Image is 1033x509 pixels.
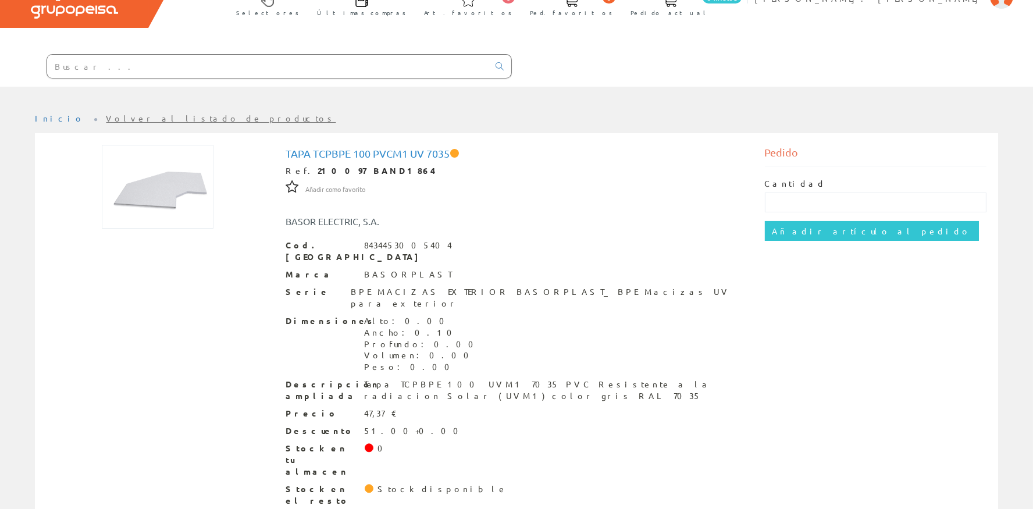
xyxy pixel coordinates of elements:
span: Descripción ampliada [286,379,356,402]
span: Marca [286,269,356,280]
div: BPE MACIZAS EXTERIOR BASORPLAST_ BPE Macizas UV para exterior [351,286,747,309]
span: Art. favoritos [424,7,512,19]
span: Añadir como favorito [306,185,366,194]
span: Pedido actual [631,7,710,19]
div: Alto: 0.00 [365,315,481,327]
input: Buscar ... [47,55,489,78]
div: BASOR ELECTRIC, S.A. [277,215,557,228]
span: Últimas compras [317,7,406,19]
div: 0 [377,443,390,454]
div: Profundo: 0.00 [365,339,481,350]
h1: Tapa TCPBPE 100 PVCM1 UV 7035 [286,148,747,159]
a: Inicio [35,113,84,123]
span: Serie [286,286,342,298]
span: Stock en tu almacen [286,443,356,478]
div: 47,37 € [365,408,398,419]
div: Peso: 0.00 [365,361,481,373]
div: Tapa TCPBPE 100 UVM1 7035 PVC Resistente a la radiacion Solar (UVM1) color gris RAL 7035 [365,379,747,402]
span: Ped. favoritos [530,7,612,19]
div: Pedido [765,145,987,166]
label: Cantidad [765,178,827,190]
span: Selectores [236,7,299,19]
a: Volver al listado de productos [106,113,336,123]
span: Descuento [286,425,356,437]
div: Ancho: 0.10 [365,327,481,339]
div: 51.00+0.00 [365,425,466,437]
span: Cod. [GEOGRAPHIC_DATA] [286,240,356,263]
strong: 210097 BAND1864 [318,165,436,176]
div: Ref. [286,165,747,177]
img: Foto artículo Tapa TCPBPE 100 PVCM1 UV 7035 (192x144) [102,145,213,229]
a: Añadir como favorito [306,183,366,194]
div: BASORPLAST [365,269,452,280]
span: Dimensiones [286,315,356,327]
span: Precio [286,408,356,419]
div: Volumen: 0.00 [365,350,481,361]
div: 8434453005404 [365,240,453,251]
input: Añadir artículo al pedido [765,221,979,241]
div: Stock disponible [377,483,507,495]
